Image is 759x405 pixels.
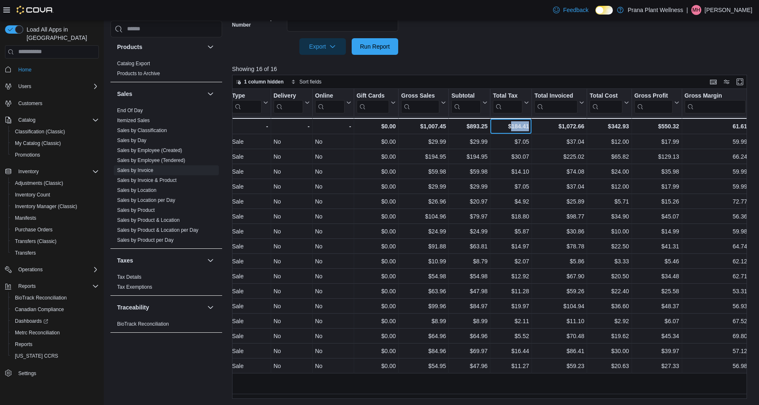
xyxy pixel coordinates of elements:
[451,121,487,131] div: $893.25
[117,71,160,76] a: Products to Archive
[15,295,67,301] span: BioTrack Reconciliation
[356,92,389,100] div: Gift Cards
[15,281,99,291] span: Reports
[315,271,351,281] div: No
[684,167,752,177] div: 59.99%
[684,92,745,113] div: Gross Margin
[232,152,268,162] div: Sale
[15,98,99,108] span: Customers
[628,5,683,15] p: Prana Plant Wellness
[12,316,51,326] a: Dashboards
[634,256,679,266] div: $5.46
[12,190,99,200] span: Inventory Count
[117,43,142,51] h3: Products
[534,256,584,266] div: $5.86
[273,167,309,177] div: No
[232,226,268,236] div: Sale
[401,196,446,206] div: $26.96
[232,256,268,266] div: Sale
[451,152,487,162] div: $194.95
[2,367,102,379] button: Settings
[708,77,718,87] button: Keyboard shortcuts
[15,215,36,221] span: Manifests
[12,339,99,349] span: Reports
[2,264,102,275] button: Operations
[2,280,102,292] button: Reports
[12,178,66,188] a: Adjustments (Classic)
[15,265,99,275] span: Operations
[117,118,150,123] a: Itemized Sales
[634,167,679,177] div: $35.98
[550,2,592,18] a: Feedback
[304,38,341,55] span: Export
[8,327,102,339] button: Metrc Reconciliation
[273,226,309,236] div: No
[12,304,99,314] span: Canadian Compliance
[18,117,35,123] span: Catalog
[8,149,102,161] button: Promotions
[451,226,487,236] div: $24.99
[401,92,446,113] button: Gross Sales
[273,241,309,251] div: No
[534,182,584,191] div: $37.04
[590,137,629,147] div: $12.00
[563,6,588,14] span: Feedback
[590,226,629,236] div: $10.00
[590,92,622,113] div: Total Cost
[117,167,153,173] a: Sales by Invoice
[2,64,102,76] button: Home
[356,226,396,236] div: $0.00
[15,180,63,187] span: Adjustments (Classic)
[15,368,99,378] span: Settings
[273,256,309,266] div: No
[299,79,321,85] span: Sort fields
[232,271,268,281] div: Sale
[356,196,396,206] div: $0.00
[8,350,102,362] button: [US_STATE] CCRS
[356,167,396,177] div: $0.00
[315,167,351,177] div: No
[634,211,679,221] div: $45.07
[12,236,99,246] span: Transfers (Classic)
[8,126,102,137] button: Classification (Classic)
[273,92,309,113] button: Delivery
[534,211,584,221] div: $98.77
[12,351,61,361] a: [US_STATE] CCRS
[117,90,204,98] button: Sales
[401,92,439,113] div: Gross Sales
[684,182,752,191] div: 59.99%
[15,98,46,108] a: Customers
[206,255,215,265] button: Taxes
[401,182,446,191] div: $29.99
[15,128,65,135] span: Classification (Classic)
[12,236,60,246] a: Transfers (Classic)
[534,92,578,100] div: Total Invoiced
[590,121,629,131] div: $342.93
[451,167,487,177] div: $59.98
[117,237,174,243] a: Sales by Product per Day
[352,38,398,55] button: Run Report
[8,247,102,259] button: Transfers
[451,211,487,221] div: $79.97
[691,5,701,15] div: Matt Humbert
[634,226,679,236] div: $14.99
[15,281,39,291] button: Reports
[15,203,77,210] span: Inventory Manager (Classic)
[17,6,54,14] img: Cova
[686,5,688,15] p: |
[232,92,268,113] button: Type
[15,140,61,147] span: My Catalog (Classic)
[232,137,268,147] div: Sale
[12,201,99,211] span: Inventory Manager (Classic)
[12,190,54,200] a: Inventory Count
[15,226,53,233] span: Purchase Orders
[2,81,102,92] button: Users
[12,248,99,258] span: Transfers
[232,15,284,28] label: Invoice or Receipt Number
[12,150,44,160] a: Promotions
[273,211,309,221] div: No
[117,157,185,163] a: Sales by Employee (Tendered)
[18,66,32,73] span: Home
[12,248,39,258] a: Transfers
[315,137,351,147] div: No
